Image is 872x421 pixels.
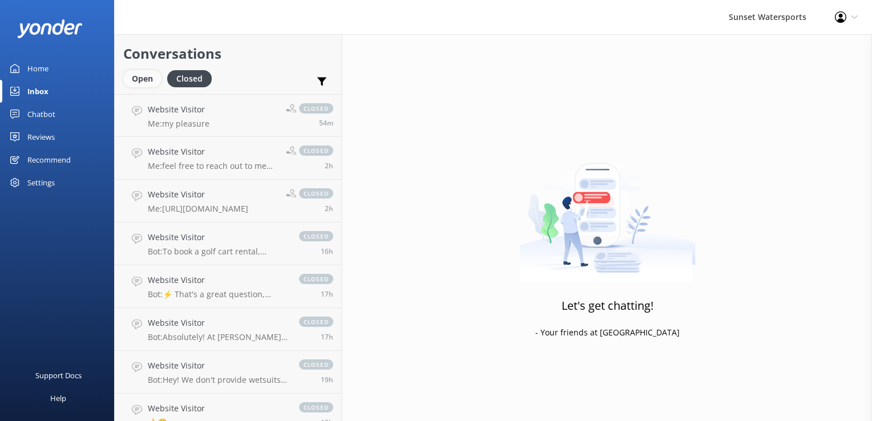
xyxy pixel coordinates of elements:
[17,19,83,38] img: yonder-white-logo.png
[27,171,55,194] div: Settings
[148,145,277,158] h4: Website Visitor
[299,274,333,284] span: closed
[519,139,696,282] img: artwork of a man stealing a conversation from at giant smartphone
[115,222,342,265] a: Website VisitorBot:To book a golf cart rental, [PERSON_NAME] can call our office at [PHONE_NUMBER...
[35,364,82,387] div: Support Docs
[148,274,288,286] h4: Website Visitor
[299,359,333,370] span: closed
[148,359,288,372] h4: Website Visitor
[148,317,288,329] h4: Website Visitor
[325,161,333,171] span: Oct 14 2025 08:56am (UTC -05:00) America/Cancun
[115,94,342,137] a: Website VisitorMe:my pleasureclosed54m
[123,43,333,64] h2: Conversations
[562,297,653,315] h3: Let's get chatting!
[148,375,288,385] p: Bot: Hey! We don't provide wetsuits as part of the ticket price, but you can rent one for $20. Le...
[115,351,342,394] a: Website VisitorBot:Hey! We don't provide wetsuits as part of the ticket price, but you can rent o...
[167,70,212,87] div: Closed
[123,70,162,87] div: Open
[299,188,333,199] span: closed
[148,289,288,299] p: Bot: ⚡ That's a great question, unfortunately I do not know the answer. I'm going to reach out to...
[319,118,333,128] span: Oct 14 2025 10:15am (UTC -05:00) America/Cancun
[325,204,333,213] span: Oct 14 2025 08:23am (UTC -05:00) America/Cancun
[50,387,66,410] div: Help
[115,180,342,222] a: Website VisitorMe:[URL][DOMAIN_NAME]closed2h
[299,317,333,327] span: closed
[299,231,333,241] span: closed
[299,103,333,114] span: closed
[148,231,288,244] h4: Website Visitor
[321,375,333,384] span: Oct 13 2025 04:06pm (UTC -05:00) America/Cancun
[115,308,342,351] a: Website VisitorBot:Absolutely! At [PERSON_NAME][GEOGRAPHIC_DATA], you can rent beach chairs and u...
[321,332,333,342] span: Oct 13 2025 05:32pm (UTC -05:00) America/Cancun
[321,246,333,256] span: Oct 13 2025 06:46pm (UTC -05:00) America/Cancun
[148,332,288,342] p: Bot: Absolutely! At [PERSON_NAME][GEOGRAPHIC_DATA], you can rent beach chairs and umbrellas indiv...
[148,204,248,214] p: Me: [URL][DOMAIN_NAME]
[167,72,217,84] a: Closed
[148,119,209,129] p: Me: my pleasure
[321,289,333,299] span: Oct 13 2025 06:08pm (UTC -05:00) America/Cancun
[148,402,205,415] h4: Website Visitor
[27,57,49,80] div: Home
[27,126,55,148] div: Reviews
[148,161,277,171] p: Me: feel free to reach out to me on my cell, [PHONE_NUMBER]
[123,72,167,84] a: Open
[115,265,342,308] a: Website VisitorBot:⚡ That's a great question, unfortunately I do not know the answer. I'm going t...
[299,145,333,156] span: closed
[27,148,71,171] div: Recommend
[148,246,288,257] p: Bot: To book a golf cart rental, [PERSON_NAME] can call our office at [PHONE_NUMBER]. Reservation...
[148,188,248,201] h4: Website Visitor
[535,326,680,339] p: - Your friends at [GEOGRAPHIC_DATA]
[299,402,333,412] span: closed
[148,103,209,116] h4: Website Visitor
[115,137,342,180] a: Website VisitorMe:feel free to reach out to me on my cell, [PHONE_NUMBER]closed2h
[27,80,49,103] div: Inbox
[27,103,55,126] div: Chatbot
